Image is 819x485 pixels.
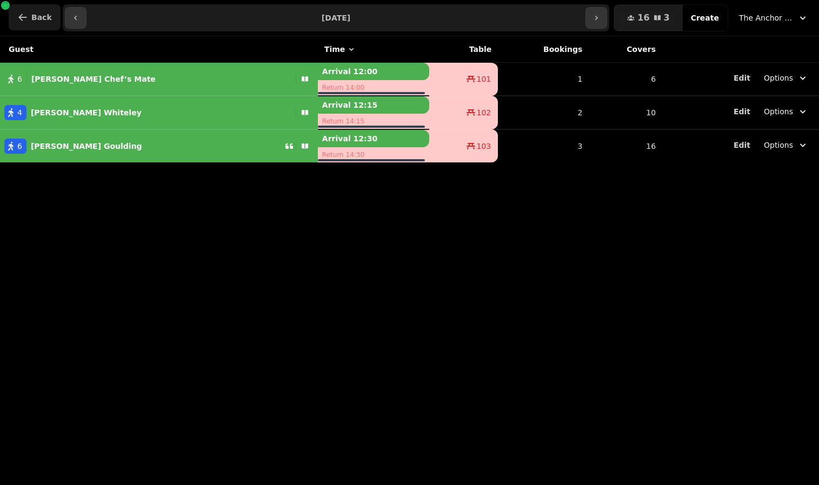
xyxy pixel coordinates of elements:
[318,80,429,95] p: Return 14:00
[691,14,719,22] span: Create
[764,106,793,117] span: Options
[476,141,491,152] span: 103
[318,96,429,114] p: Arrival 12:15
[764,140,793,150] span: Options
[498,96,589,129] td: 2
[429,36,498,63] th: Table
[318,130,429,147] p: Arrival 12:30
[324,44,345,55] span: Time
[17,74,22,84] span: 6
[498,36,589,63] th: Bookings
[734,108,750,115] span: Edit
[757,102,815,121] button: Options
[589,96,662,129] td: 10
[589,129,662,162] td: 16
[17,107,22,118] span: 4
[31,141,142,152] p: [PERSON_NAME] Goulding
[476,74,491,84] span: 101
[733,8,815,28] button: The Anchor Inn
[757,135,815,155] button: Options
[664,14,670,22] span: 3
[318,63,429,80] p: Arrival 12:00
[734,141,750,149] span: Edit
[498,63,589,96] td: 1
[31,107,142,118] p: [PERSON_NAME] Whiteley
[764,73,793,83] span: Options
[589,36,662,63] th: Covers
[318,147,429,162] p: Return 14:30
[734,74,750,82] span: Edit
[17,141,22,152] span: 6
[734,73,750,83] button: Edit
[31,14,52,21] span: Back
[31,74,156,84] p: [PERSON_NAME] Chef’s Mate
[318,114,429,129] p: Return 14:15
[682,5,728,31] button: Create
[734,140,750,150] button: Edit
[9,4,61,30] button: Back
[734,106,750,117] button: Edit
[498,129,589,162] td: 3
[757,68,815,88] button: Options
[589,63,662,96] td: 6
[324,44,356,55] button: Time
[637,14,649,22] span: 16
[739,12,793,23] span: The Anchor Inn
[614,5,682,31] button: 163
[476,107,491,118] span: 102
